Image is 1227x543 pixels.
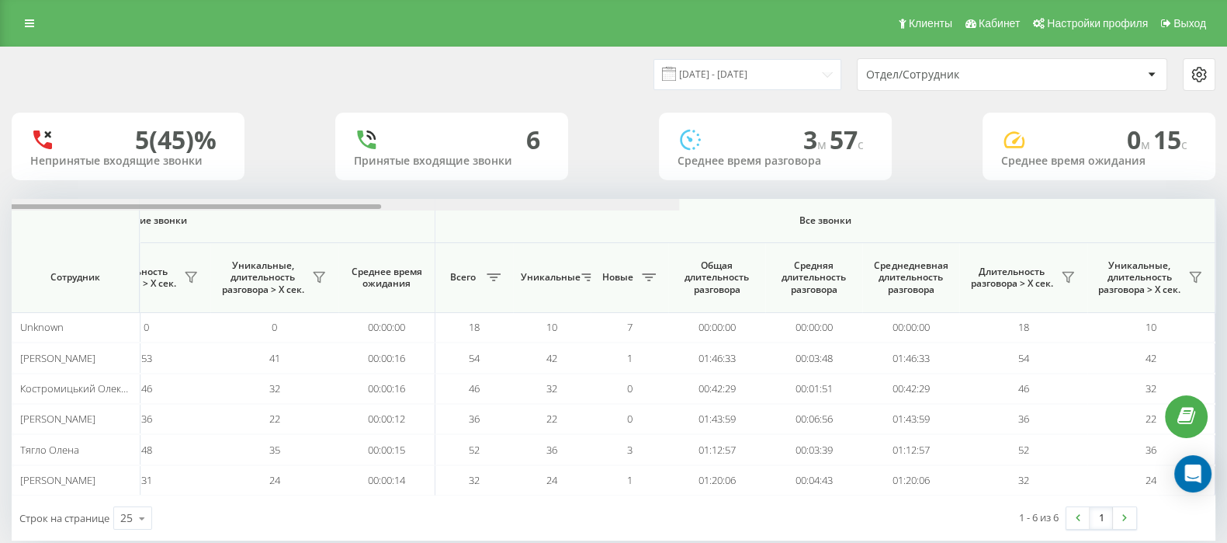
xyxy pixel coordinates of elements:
[862,434,959,465] td: 01:12:57
[20,351,95,365] span: [PERSON_NAME]
[862,465,959,496] td: 01:20:06
[765,312,862,343] td: 00:00:00
[862,404,959,434] td: 01:43:59
[668,434,765,465] td: 01:12:57
[909,17,952,30] span: Клиенты
[627,351,633,365] span: 1
[546,473,557,487] span: 24
[469,381,480,395] span: 46
[272,320,277,334] span: 0
[338,465,435,496] td: 00:00:14
[469,473,480,487] span: 32
[598,271,637,284] span: Новые
[338,374,435,404] td: 00:00:16
[469,443,480,457] span: 52
[627,412,633,426] span: 0
[1127,123,1153,156] span: 0
[19,511,109,525] span: Строк на странице
[1018,320,1029,334] span: 18
[862,312,959,343] td: 00:00:00
[469,412,480,426] span: 36
[830,123,864,156] span: 57
[269,381,280,395] span: 32
[338,343,435,373] td: 00:00:16
[765,465,862,496] td: 00:04:43
[338,404,435,434] td: 00:00:12
[144,320,149,334] span: 0
[546,412,557,426] span: 22
[20,443,79,457] span: Тягло Олена
[1146,320,1156,334] span: 10
[269,443,280,457] span: 35
[141,443,152,457] span: 48
[20,473,95,487] span: [PERSON_NAME]
[765,343,862,373] td: 00:03:48
[862,374,959,404] td: 00:42:29
[627,320,633,334] span: 7
[546,320,557,334] span: 10
[858,136,864,153] span: c
[866,68,1052,82] div: Отдел/Сотрудник
[1181,136,1187,153] span: c
[1174,455,1211,493] div: Open Intercom Messenger
[546,381,557,395] span: 32
[668,374,765,404] td: 00:42:29
[469,320,480,334] span: 18
[668,465,765,496] td: 01:20:06
[1146,443,1156,457] span: 36
[30,155,226,168] div: Непринятые входящие звонки
[874,259,948,296] span: Среднедневная длительность разговора
[627,381,633,395] span: 0
[481,214,1169,227] span: Все звонки
[1146,473,1156,487] span: 24
[141,412,152,426] span: 36
[269,473,280,487] span: 24
[469,351,480,365] span: 54
[765,404,862,434] td: 00:06:56
[680,259,754,296] span: Общая длительность разговора
[546,443,557,457] span: 36
[967,266,1056,290] span: Длительность разговора > Х сек.
[1018,381,1029,395] span: 46
[668,312,765,343] td: 00:00:00
[1019,510,1059,525] div: 1 - 6 из 6
[1090,507,1113,529] a: 1
[1047,17,1148,30] span: Настройки профиля
[218,259,307,296] span: Уникальные, длительность разговора > Х сек.
[862,343,959,373] td: 01:46:33
[979,17,1020,30] span: Кабинет
[141,351,152,365] span: 53
[141,473,152,487] span: 31
[546,351,557,365] span: 42
[1018,351,1029,365] span: 54
[668,404,765,434] td: 01:43:59
[20,412,95,426] span: [PERSON_NAME]
[20,381,149,395] span: Костромицький Олександр
[1146,412,1156,426] span: 22
[1095,259,1184,296] span: Уникальные, длительность разговора > Х сек.
[627,473,633,487] span: 1
[803,123,830,156] span: 3
[20,320,64,334] span: Unknown
[1153,123,1187,156] span: 15
[269,351,280,365] span: 41
[765,374,862,404] td: 00:01:51
[338,312,435,343] td: 00:00:00
[338,434,435,465] td: 00:00:15
[1018,443,1029,457] span: 52
[765,434,862,465] td: 00:03:39
[443,271,482,284] span: Всего
[1146,381,1156,395] span: 32
[521,271,577,284] span: Уникальные
[1018,473,1029,487] span: 32
[1173,17,1206,30] span: Выход
[1001,155,1197,168] div: Среднее время ожидания
[1141,136,1153,153] span: м
[269,412,280,426] span: 22
[141,381,152,395] span: 46
[1146,351,1156,365] span: 42
[777,259,851,296] span: Средняя длительность разговора
[668,343,765,373] td: 01:46:33
[627,443,633,457] span: 3
[1018,412,1029,426] span: 36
